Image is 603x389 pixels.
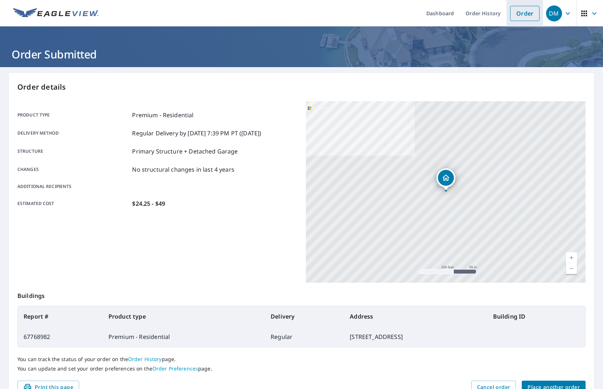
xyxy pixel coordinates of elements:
[132,111,193,119] p: Premium - Residential
[103,306,265,327] th: Product type
[128,356,162,363] a: Order History
[132,147,238,156] p: Primary Structure + Detached Garage
[265,306,344,327] th: Delivery
[17,82,586,93] p: Order details
[566,263,577,274] a: Current Level 17, Zoom Out
[510,6,540,21] a: Order
[17,199,129,208] p: Estimated cost
[17,111,129,119] p: Product type
[17,165,129,174] p: Changes
[18,306,103,327] th: Report #
[265,327,344,347] td: Regular
[132,165,234,174] p: No structural changes in last 4 years
[17,129,129,138] p: Delivery method
[152,365,198,372] a: Order Preferences
[103,327,265,347] td: Premium - Residential
[17,365,586,372] p: You can update and set your order preferences on the page.
[566,252,577,263] a: Current Level 17, Zoom In
[17,147,129,156] p: Structure
[546,5,562,21] div: DM
[13,8,99,19] img: EV Logo
[18,327,103,347] td: 67768982
[9,47,594,62] h1: Order Submitted
[132,199,165,208] p: $24.25 - $49
[487,306,585,327] th: Building ID
[132,129,261,138] p: Regular Delivery by [DATE] 7:39 PM PT ([DATE])
[17,183,129,190] p: Additional recipients
[344,306,487,327] th: Address
[344,327,487,347] td: [STREET_ADDRESS]
[436,168,455,191] div: Dropped pin, building 1, Residential property, 2227 139th Pl SE Bellevue, WA 98005
[17,356,586,363] p: You can track the status of your order on the page.
[17,283,586,306] p: Buildings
